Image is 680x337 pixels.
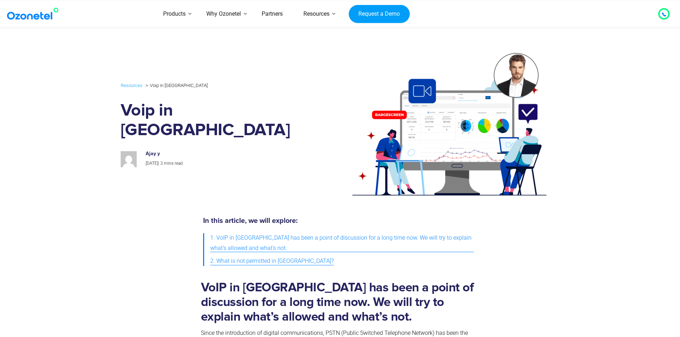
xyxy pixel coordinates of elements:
[210,255,334,268] a: 2. What is not permitted in [GEOGRAPHIC_DATA]?
[121,101,304,140] h1: Voip in [GEOGRAPHIC_DATA]
[201,281,474,323] strong: VoIP in [GEOGRAPHIC_DATA] has been a point of discussion for a long time now. We will try to expl...
[293,1,340,27] a: Resources
[121,151,137,167] img: ca79e7ff75a4a49ece3c360be6bc1c9ae11b1190ab38fa3a42769ffe2efab0fe
[146,151,296,157] h6: Ajay y
[121,81,142,90] a: Resources
[146,160,296,168] p: |
[210,256,334,266] span: 2. What is not permitted in [GEOGRAPHIC_DATA]?
[251,1,293,27] a: Partners
[144,81,208,90] li: Voip in [GEOGRAPHIC_DATA]
[203,217,474,224] h5: In this article, we will explore:
[210,233,474,254] span: 1. VoIP in [GEOGRAPHIC_DATA] has been a point of discussion for a long time now. We will try to e...
[153,1,196,27] a: Products
[164,161,183,166] span: mins read
[160,161,163,166] span: 3
[196,1,251,27] a: Why Ozonetel
[146,161,158,166] span: [DATE]
[349,5,410,23] a: Request a Demo
[210,231,474,255] a: 1. VoIP in [GEOGRAPHIC_DATA] has been a point of discussion for a long time now. We will try to e...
